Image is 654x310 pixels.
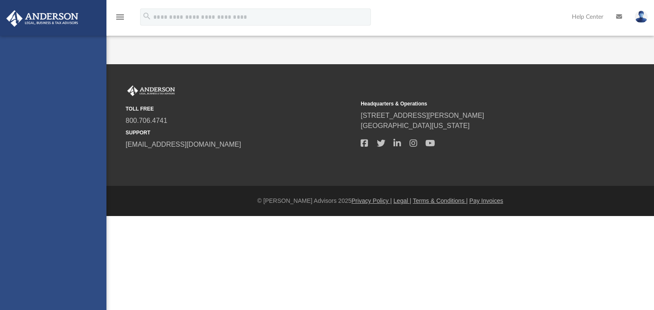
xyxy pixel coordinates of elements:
[635,11,648,23] img: User Pic
[115,12,125,22] i: menu
[126,129,355,137] small: SUPPORT
[361,122,470,129] a: [GEOGRAPHIC_DATA][US_STATE]
[126,117,167,124] a: 800.706.4741
[352,197,392,204] a: Privacy Policy |
[115,16,125,22] a: menu
[126,85,177,97] img: Anderson Advisors Platinum Portal
[4,10,81,27] img: Anderson Advisors Platinum Portal
[393,197,411,204] a: Legal |
[106,196,654,205] div: © [PERSON_NAME] Advisors 2025
[469,197,503,204] a: Pay Invoices
[126,141,241,148] a: [EMAIL_ADDRESS][DOMAIN_NAME]
[413,197,468,204] a: Terms & Conditions |
[126,105,355,113] small: TOLL FREE
[361,100,590,108] small: Headquarters & Operations
[361,112,484,119] a: [STREET_ADDRESS][PERSON_NAME]
[142,11,152,21] i: search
